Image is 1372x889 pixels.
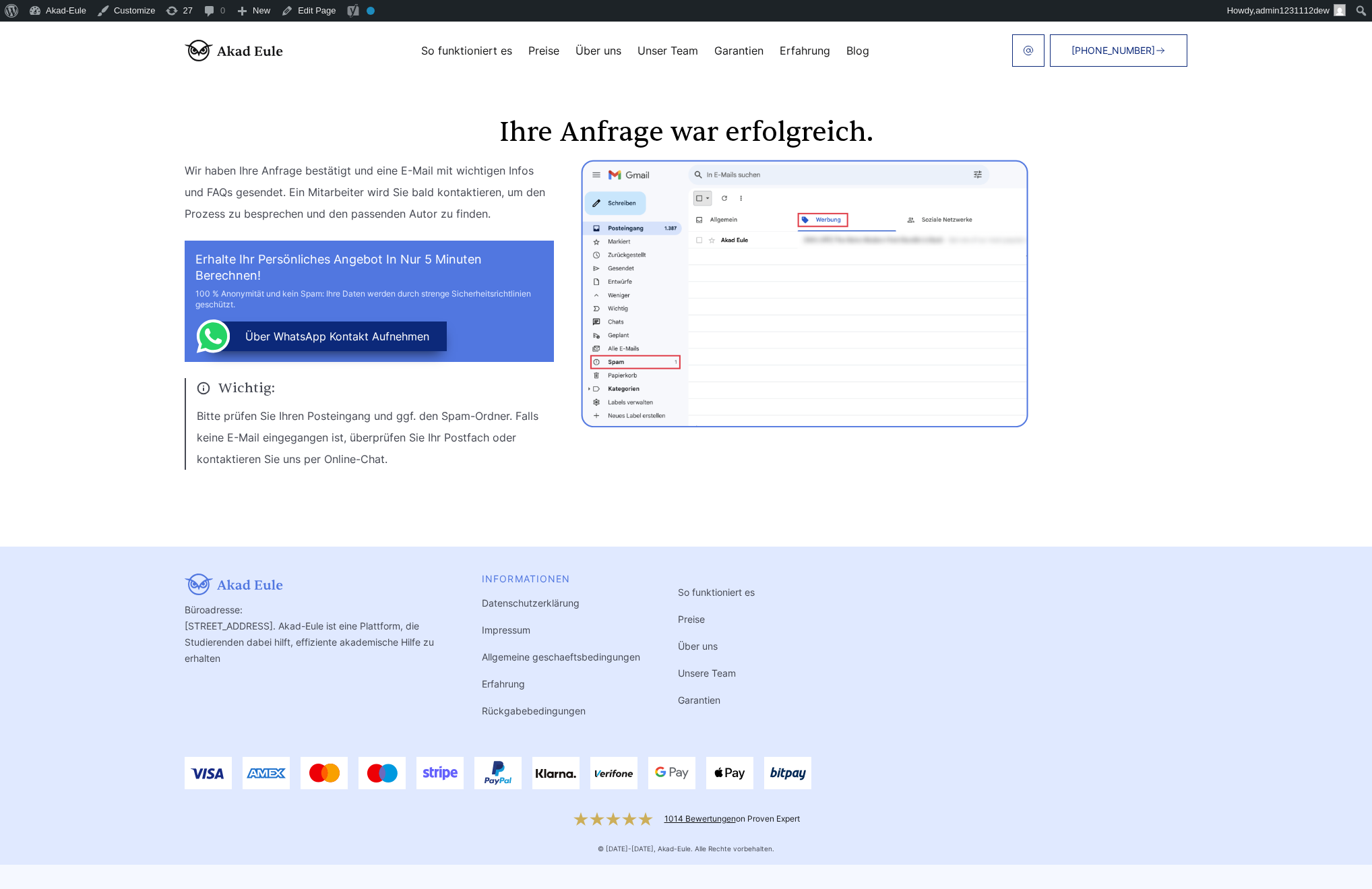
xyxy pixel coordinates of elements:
span: admin1231112dew [1255,5,1330,16]
a: 1014 Bewertungen [664,814,736,824]
div: 100 % Anonymität und kein Spam: Ihre Daten werden durch strenge Sicherheitsrichtlinien geschützt. [195,288,543,310]
h2: Erhalte Ihr persönliches Angebot in nur 5 Minuten berechnen! [195,251,543,284]
a: Unser Team [637,45,698,56]
p: Wir haben Ihre Anfrage bestätigt und eine E-Mail mit wichtigen Infos und FAQs gesendet. Ein Mitar... [185,160,554,224]
div: on Proven Expert [664,814,800,824]
a: Über uns [678,640,718,652]
a: Allgemeine geschaeftsbedingungen [482,651,640,663]
div: No index [367,7,375,15]
a: Impressum [482,624,530,636]
div: © [DATE]-[DATE], Akad-Eule. Alle Rechte vorbehalten. [185,843,1187,854]
a: Datenschutzerklärung [482,597,580,609]
a: Unsere Team [678,667,736,679]
img: thanks [581,160,1028,427]
a: Erfahrung [780,45,830,56]
a: [PHONE_NUMBER] [1050,34,1187,67]
a: Preise [678,613,705,625]
a: Rückgabebedingungen [482,705,586,716]
img: email [1023,45,1034,56]
a: So funktioniert es [421,45,512,56]
button: über WhatsApp Kontakt aufnehmen [206,321,447,351]
div: Büroadresse: [STREET_ADDRESS]. Akad-Eule ist eine Plattform, die Studierenden dabei hilft, effizi... [185,574,444,719]
p: Bitte prüfen Sie Ihren Posteingang und ggf. den Spam-Ordner. Falls keine E-Mail eingegangen ist, ... [197,405,554,470]
span: [PHONE_NUMBER] [1071,45,1155,56]
a: Garantien [714,45,763,56]
a: Blog [846,45,869,56]
h1: Ihre Anfrage war erfolgreich. [185,119,1187,146]
span: Wichtig: [197,378,554,398]
a: Erfahrung [482,678,525,689]
img: logo [185,40,283,61]
a: So funktioniert es [678,586,755,598]
div: INFORMATIONEN [482,574,640,584]
a: Preise [528,45,559,56]
a: Über uns [575,45,621,56]
a: Garantien [678,694,720,706]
